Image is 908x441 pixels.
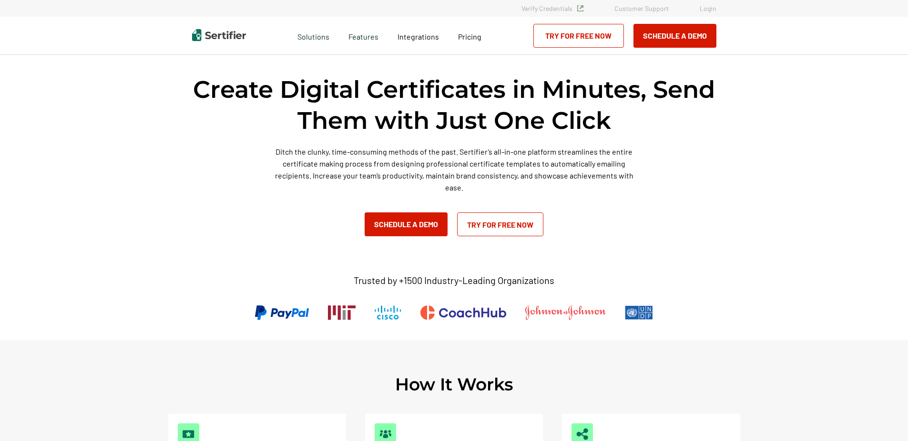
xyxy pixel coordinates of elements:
[521,4,583,12] a: Verify Credentials
[577,5,583,11] img: Verified
[576,428,588,440] img: Issue & Share Image
[533,24,624,48] a: Try for Free Now
[354,274,554,286] p: Trusted by +1500 Industry-Leading Organizations
[271,146,638,193] p: Ditch the clunky, time-consuming methods of the past. Sertifier’s all-in-one platform streamlines...
[297,30,329,42] span: Solutions
[395,374,513,395] h2: How It Works
[625,305,653,320] img: UNDP
[398,32,439,41] span: Integrations
[379,428,391,440] img: Add Recipients Image
[420,305,506,320] img: CoachHub
[255,305,309,320] img: PayPal
[183,428,194,440] img: Choose Template Image
[192,74,716,136] h1: Create Digital Certificates in Minutes, Send Them with Just One Click
[192,29,246,41] img: Sertifier | Digital Credentialing Platform
[328,305,356,320] img: Massachusetts Institute of Technology
[457,212,543,236] a: Try for Free Now
[525,305,605,320] img: Johnson & Johnson
[458,32,481,41] span: Pricing
[700,4,716,12] a: Login
[375,305,401,320] img: Cisco
[348,30,378,42] span: Features
[458,30,481,42] a: Pricing
[614,4,669,12] a: Customer Support
[398,30,439,42] a: Integrations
